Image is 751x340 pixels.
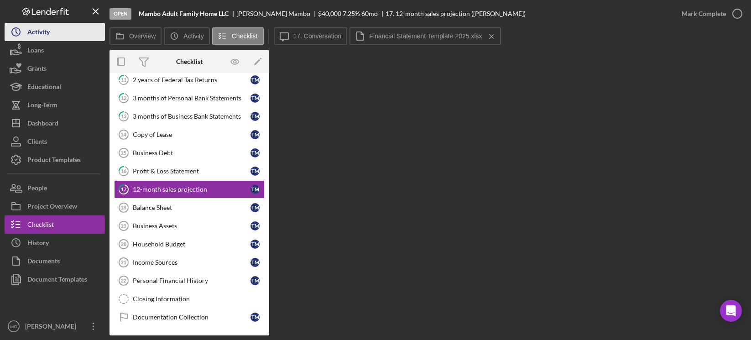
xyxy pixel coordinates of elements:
[176,58,203,65] div: Checklist
[114,89,265,107] a: 123 months of Personal Bank StatementsTM
[27,215,54,236] div: Checklist
[121,77,126,83] tspan: 11
[129,32,156,40] label: Overview
[27,270,87,291] div: Document Templates
[27,179,47,199] div: People
[10,324,17,329] text: MG
[27,114,58,135] div: Dashboard
[114,71,265,89] a: 112 years of Federal Tax ReturnsTM
[212,27,264,45] button: Checklist
[349,27,501,45] button: Financial Statement Template 2025.xlsx
[27,234,49,254] div: History
[232,32,258,40] label: Checklist
[250,313,260,322] div: T M
[114,199,265,217] a: 18Balance SheetTM
[114,272,265,290] a: 22Personal Financial HistoryTM
[5,179,105,197] a: People
[236,10,318,17] div: [PERSON_NAME] Mambo
[110,8,131,20] div: Open
[250,148,260,157] div: T M
[183,32,203,40] label: Activity
[133,259,250,266] div: Income Sources
[114,144,265,162] a: 15Business DebtTM
[110,27,162,45] button: Overview
[114,107,265,126] a: 133 months of Business Bank StatementsTM
[250,203,260,212] div: T M
[121,186,127,192] tspan: 17
[120,223,126,229] tspan: 19
[250,276,260,285] div: T M
[682,5,726,23] div: Mark Complete
[121,260,126,265] tspan: 21
[120,132,126,137] tspan: 14
[27,23,50,43] div: Activity
[114,235,265,253] a: 20Household BudgetTM
[250,94,260,103] div: T M
[318,10,341,17] span: $40,000
[133,113,250,120] div: 3 months of Business Bank Statements
[361,10,378,17] div: 60 mo
[133,204,250,211] div: Balance Sheet
[27,132,47,153] div: Clients
[720,300,742,322] div: Open Intercom Messenger
[27,59,47,80] div: Grants
[250,185,260,194] div: T M
[133,167,250,175] div: Profit & Loss Statement
[121,95,126,101] tspan: 12
[5,234,105,252] button: History
[120,205,126,210] tspan: 18
[114,308,265,326] a: Documentation CollectionTM
[114,217,265,235] a: 19Business AssetsTM
[293,32,342,40] label: 17. Conversation
[343,10,360,17] div: 7.25 %
[114,126,265,144] a: 14Copy of LeaseTM
[27,252,60,272] div: Documents
[121,113,126,119] tspan: 13
[5,215,105,234] button: Checklist
[133,277,250,284] div: Personal Financial History
[133,295,264,303] div: Closing Information
[250,258,260,267] div: T M
[5,197,105,215] a: Project Overview
[27,151,81,171] div: Product Templates
[5,132,105,151] button: Clients
[5,270,105,288] button: Document Templates
[5,96,105,114] button: Long-Term
[5,59,105,78] button: Grants
[133,94,250,102] div: 3 months of Personal Bank Statements
[120,150,126,156] tspan: 15
[369,32,482,40] label: Financial Statement Template 2025.xlsx
[27,96,57,116] div: Long-Term
[5,151,105,169] button: Product Templates
[5,41,105,59] a: Loans
[27,197,77,218] div: Project Overview
[23,317,82,338] div: [PERSON_NAME]
[164,27,209,45] button: Activity
[121,241,126,247] tspan: 20
[5,114,105,132] a: Dashboard
[250,130,260,139] div: T M
[250,75,260,84] div: T M
[5,23,105,41] button: Activity
[139,10,229,17] b: Mambo Adult Family Home LLC
[5,317,105,335] button: MG[PERSON_NAME]
[133,131,250,138] div: Copy of Lease
[250,221,260,230] div: T M
[5,252,105,270] button: Documents
[133,76,250,84] div: 2 years of Federal Tax Returns
[133,222,250,230] div: Business Assets
[250,240,260,249] div: T M
[114,162,265,180] a: 16Profit & Loss StatementTM
[133,314,250,321] div: Documentation Collection
[274,27,348,45] button: 17. Conversation
[27,41,44,62] div: Loans
[5,78,105,96] button: Educational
